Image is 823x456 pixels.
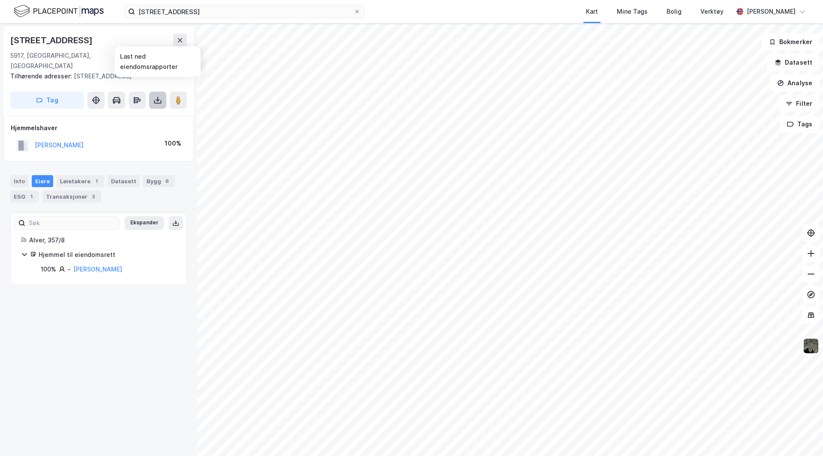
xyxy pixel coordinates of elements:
button: Ekspander [125,216,164,230]
div: - [68,264,71,274]
div: 6 [163,177,171,185]
div: Hjemmelshaver [11,123,186,133]
div: Transaksjoner [42,191,101,203]
div: Info [10,175,28,187]
div: Bygg [143,175,175,187]
button: Analyse [770,75,820,92]
div: 100% [41,264,56,274]
div: [PERSON_NAME] [747,6,796,17]
div: Mine Tags [617,6,648,17]
div: 3 [89,192,98,201]
div: Alver, 357/8 [151,51,187,71]
button: Tag [10,92,84,109]
input: Søk [25,217,119,229]
div: Eiere [32,175,53,187]
div: Datasett [108,175,140,187]
input: Søk på adresse, matrikkel, gårdeiere, leietakere eller personer [135,5,354,18]
div: ESG [10,191,39,203]
div: 1 [27,192,36,201]
div: Kontrollprogram for chat [780,415,823,456]
iframe: Chat Widget [780,415,823,456]
div: 1 [92,177,101,185]
div: Bolig [667,6,682,17]
img: logo.f888ab2527a4732fd821a326f86c7f29.svg [14,4,104,19]
div: Leietakere [57,175,104,187]
div: Hjemmel til eiendomsrett [39,250,176,260]
div: Verktøy [700,6,724,17]
span: Tilhørende adresser: [10,72,74,80]
button: Tags [780,116,820,133]
div: [STREET_ADDRESS] [10,71,180,81]
button: Bokmerker [762,33,820,51]
a: [PERSON_NAME] [73,265,122,273]
div: 5917, [GEOGRAPHIC_DATA], [GEOGRAPHIC_DATA] [10,51,151,71]
img: 9k= [803,338,819,354]
button: Filter [778,95,820,112]
div: 100% [165,138,181,149]
div: Kart [586,6,598,17]
div: Alver, 357/8 [29,235,176,245]
button: Datasett [767,54,820,71]
div: [STREET_ADDRESS] [10,33,94,47]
